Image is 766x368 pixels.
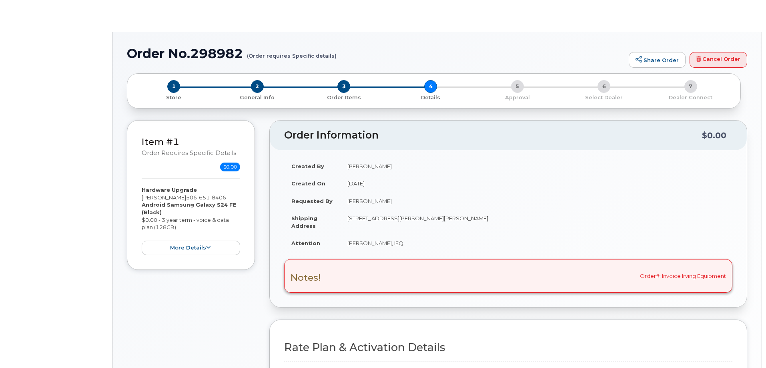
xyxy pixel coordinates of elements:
strong: Attention [291,240,320,246]
td: [PERSON_NAME] [340,157,732,175]
span: 3 [337,80,350,93]
h2: Order Information [284,130,702,141]
h2: Rate Plan & Activation Details [284,342,732,354]
div: $0.00 [702,128,726,143]
td: [DATE] [340,175,732,192]
strong: Created On [291,180,325,187]
a: 3 Order Items [301,93,387,101]
span: 1 [167,80,180,93]
div: Order#: Invoice Irving Equipment [284,259,732,293]
strong: Requested By [291,198,333,204]
p: General Info [217,94,298,101]
strong: Created By [291,163,324,169]
strong: Hardware Upgrade [142,187,197,193]
strong: Android Samsung Galaxy S24 FE (Black) [142,201,237,215]
a: 1 Store [134,93,214,101]
span: 2 [251,80,264,93]
small: (Order requires Specific details) [247,46,337,59]
span: 506 [186,194,226,201]
p: Order Items [304,94,384,101]
strong: Shipping Address [291,215,317,229]
h1: Order No.298982 [127,46,625,60]
td: [PERSON_NAME] [340,192,732,210]
div: [PERSON_NAME] $0.00 - 3 year term - voice & data plan (128GB) [142,186,240,255]
h3: Notes! [291,273,321,283]
span: 651 [197,194,210,201]
span: 8406 [210,194,226,201]
small: Order requires Specific details [142,149,236,157]
span: $0.00 [220,163,240,171]
a: 2 General Info [214,93,301,101]
button: more details [142,241,240,255]
td: [STREET_ADDRESS][PERSON_NAME][PERSON_NAME] [340,209,732,234]
td: [PERSON_NAME], IEQ [340,234,732,252]
a: Cancel Order [690,52,747,68]
a: Share Order [629,52,686,68]
p: Store [137,94,211,101]
a: Item #1 [142,136,179,147]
